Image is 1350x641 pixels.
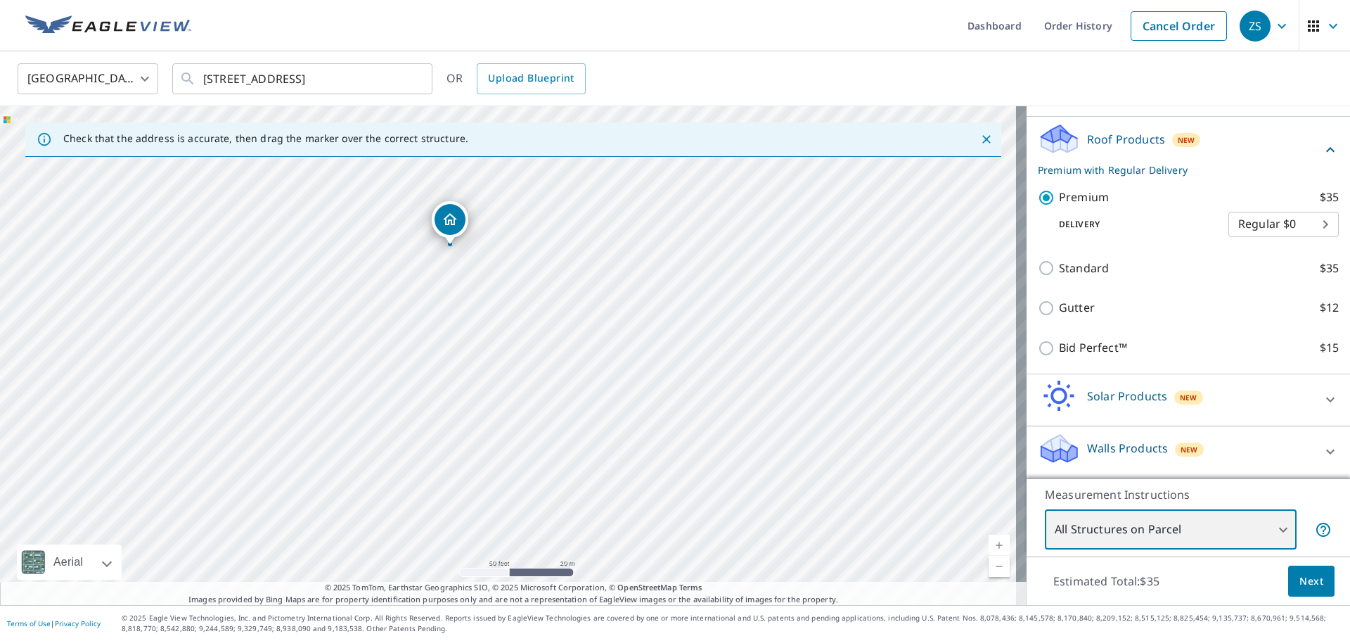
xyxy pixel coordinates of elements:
[1299,573,1323,590] span: Next
[122,613,1343,634] p: © 2025 Eagle View Technologies, Inc. and Pictometry International Corp. All Rights Reserved. Repo...
[7,619,101,628] p: |
[1059,189,1109,206] p: Premium
[7,618,51,628] a: Terms of Use
[1320,189,1339,206] p: $35
[1038,380,1339,420] div: Solar ProductsNew
[18,59,158,99] div: [GEOGRAPHIC_DATA]
[989,535,1010,556] a: Current Level 19, Zoom In
[1038,163,1322,177] p: Premium with Regular Delivery
[1059,260,1109,277] p: Standard
[1240,11,1271,42] div: ZS
[1288,566,1335,597] button: Next
[1038,122,1339,177] div: Roof ProductsNewPremium with Regular Delivery
[1045,486,1332,503] p: Measurement Instructions
[1228,205,1339,244] div: Regular $0
[617,582,676,592] a: OpenStreetMap
[1320,260,1339,277] p: $35
[1087,131,1165,148] p: Roof Products
[679,582,702,592] a: Terms
[55,618,101,628] a: Privacy Policy
[325,582,702,594] span: © 2025 TomTom, Earthstar Geographics SIO, © 2025 Microsoft Corporation, ©
[446,63,586,94] div: OR
[989,556,1010,577] a: Current Level 19, Zoom Out
[1087,440,1168,457] p: Walls Products
[1320,299,1339,317] p: $12
[1042,566,1171,597] p: Estimated Total: $35
[1180,392,1197,403] span: New
[488,70,574,87] span: Upload Blueprint
[1038,432,1339,472] div: Walls ProductsNew
[63,132,468,145] p: Check that the address is accurate, then drag the marker over the correct structure.
[1131,11,1227,41] a: Cancel Order
[477,63,585,94] a: Upload Blueprint
[17,545,122,580] div: Aerial
[1038,218,1228,231] p: Delivery
[1059,299,1095,317] p: Gutter
[1059,339,1127,357] p: Bid Perfect™
[25,15,191,37] img: EV Logo
[49,545,87,580] div: Aerial
[1181,444,1198,455] span: New
[1045,510,1297,550] div: All Structures on Parcel
[432,201,468,245] div: Dropped pin, building 1, Residential property, 10468 Center Rd Fenton, MI 48430
[1087,388,1167,405] p: Solar Products
[203,59,404,99] input: Search by address or latitude-longitude
[977,130,996,148] button: Close
[1178,134,1195,146] span: New
[1315,521,1332,538] span: Your report will include each building or structure inside the parcel boundary. In some cases, du...
[1320,339,1339,357] p: $15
